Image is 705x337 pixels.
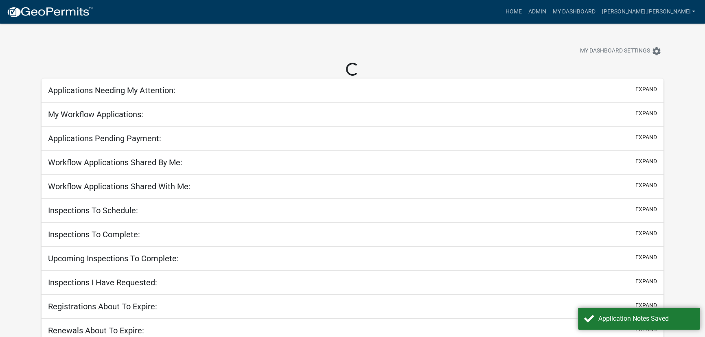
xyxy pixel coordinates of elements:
[48,254,179,263] h5: Upcoming Inspections To Complete:
[598,314,694,324] div: Application Notes Saved
[635,133,657,142] button: expand
[48,85,175,95] h5: Applications Needing My Attention:
[635,85,657,94] button: expand
[48,158,182,167] h5: Workflow Applications Shared By Me:
[598,4,698,20] a: [PERSON_NAME].[PERSON_NAME]
[635,253,657,262] button: expand
[48,133,161,143] h5: Applications Pending Payment:
[549,4,598,20] a: My Dashboard
[635,157,657,166] button: expand
[580,46,650,56] span: My Dashboard Settings
[48,206,138,215] h5: Inspections To Schedule:
[48,278,157,287] h5: Inspections I Have Requested:
[652,46,661,56] i: settings
[635,229,657,238] button: expand
[48,182,190,191] h5: Workflow Applications Shared With Me:
[525,4,549,20] a: Admin
[48,326,144,335] h5: Renewals About To Expire:
[635,181,657,190] button: expand
[48,109,143,119] h5: My Workflow Applications:
[574,43,668,59] button: My Dashboard Settingssettings
[635,301,657,310] button: expand
[635,109,657,118] button: expand
[48,230,140,239] h5: Inspections To Complete:
[635,205,657,214] button: expand
[635,277,657,286] button: expand
[502,4,525,20] a: Home
[48,302,157,311] h5: Registrations About To Expire:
